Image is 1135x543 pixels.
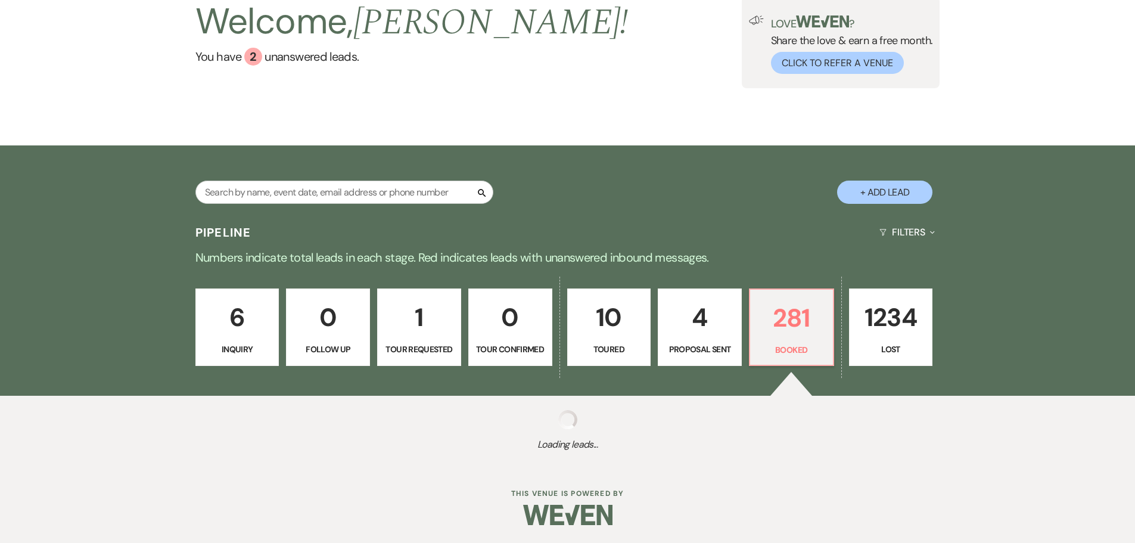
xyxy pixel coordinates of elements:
a: You have 2 unanswered leads. [195,48,629,66]
p: 1 [385,297,453,337]
p: Toured [575,343,643,356]
p: Inquiry [203,343,272,356]
a: 281Booked [749,288,834,366]
a: 6Inquiry [195,288,279,366]
p: 1234 [857,297,925,337]
button: Filters [875,216,940,248]
p: Lost [857,343,925,356]
p: 4 [666,297,734,337]
p: 10 [575,297,643,337]
p: 0 [294,297,362,337]
div: 2 [244,48,262,66]
a: 4Proposal Sent [658,288,742,366]
a: 0Tour Confirmed [468,288,552,366]
button: Click to Refer a Venue [771,52,904,74]
a: 10Toured [567,288,651,366]
img: Weven Logo [523,494,612,536]
a: 1Tour Requested [377,288,461,366]
p: Tour Confirmed [476,343,545,356]
a: 0Follow Up [286,288,370,366]
p: Proposal Sent [666,343,734,356]
p: 6 [203,297,272,337]
p: 281 [757,298,826,338]
h3: Pipeline [195,224,251,241]
p: Tour Requested [385,343,453,356]
div: Share the love & earn a free month. [764,15,933,74]
img: loading spinner [558,410,577,429]
button: + Add Lead [837,181,932,204]
p: Follow Up [294,343,362,356]
p: Love ? [771,15,933,29]
img: weven-logo-green.svg [796,15,849,27]
a: 1234Lost [849,288,933,366]
p: Booked [757,343,826,356]
span: Loading leads... [57,437,1078,452]
p: 0 [476,297,545,337]
img: loud-speaker-illustration.svg [749,15,764,25]
p: Numbers indicate total leads in each stage. Red indicates leads with unanswered inbound messages. [139,248,997,267]
input: Search by name, event date, email address or phone number [195,181,493,204]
